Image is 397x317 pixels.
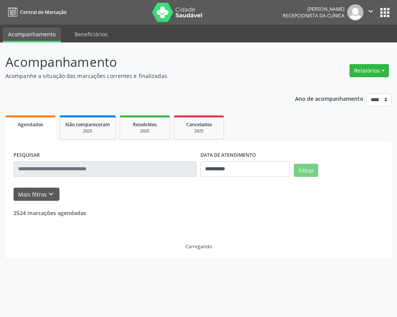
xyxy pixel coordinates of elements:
[18,121,43,128] span: Agendados
[20,9,66,15] span: Central de Marcação
[283,6,344,12] div: [PERSON_NAME]
[185,243,212,250] div: Carregando
[378,6,392,19] button: apps
[14,149,40,161] label: PESQUISAR
[14,209,86,217] strong: 2524 marcações agendadas
[200,149,256,161] label: DATA DE ATENDIMENTO
[180,128,218,134] div: 2025
[5,53,276,72] p: Acompanhamento
[14,188,59,201] button: Mais filtroskeyboard_arrow_down
[69,27,113,41] a: Beneficiários
[133,121,157,128] span: Resolvidos
[366,7,375,15] i: 
[5,72,276,80] p: Acompanhe a situação das marcações correntes e finalizadas
[47,190,55,198] i: keyboard_arrow_down
[347,4,363,20] img: img
[295,93,363,103] p: Ano de acompanhamento
[65,128,110,134] div: 2025
[5,6,66,19] a: Central de Marcação
[349,64,389,77] button: Relatórios
[186,121,212,128] span: Cancelados
[294,164,318,177] button: Filtrar
[363,4,378,20] button: 
[3,27,61,42] a: Acompanhamento
[126,128,164,134] div: 2025
[65,121,110,128] span: Não compareceram
[283,12,344,19] span: Recepcionista da clínica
